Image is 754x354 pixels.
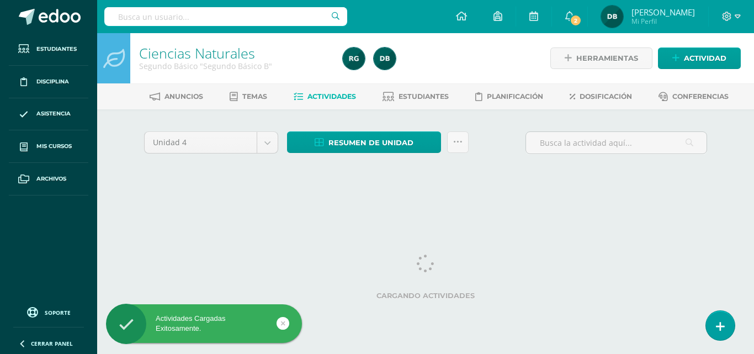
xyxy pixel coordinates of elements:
[475,88,543,105] a: Planificación
[139,44,255,62] a: Ciencias Naturales
[631,17,695,26] span: Mi Perfil
[36,175,66,183] span: Archivos
[36,45,77,54] span: Estudiantes
[139,61,330,71] div: Segundo Básico 'Segundo Básico B'
[104,7,347,26] input: Busca un usuario...
[9,33,88,66] a: Estudiantes
[307,92,356,101] span: Actividades
[9,66,88,98] a: Disciplina
[343,47,365,70] img: e044b199acd34bf570a575bac584e1d1.png
[374,47,396,70] img: 6d5ad99c5053a67dda1ca5e57dc7edce.png
[601,6,623,28] img: 6d5ad99c5053a67dda1ca5e57dc7edce.png
[13,304,84,319] a: Soporte
[144,292,707,300] label: Cargando actividades
[31,340,73,347] span: Cerrar panel
[164,92,203,101] span: Anuncios
[9,98,88,131] a: Asistencia
[36,77,69,86] span: Disciplina
[550,47,652,69] a: Herramientas
[328,133,413,153] span: Resumen de unidad
[145,132,278,153] a: Unidad 4
[242,92,267,101] span: Temas
[36,142,72,151] span: Mis cursos
[672,92,729,101] span: Conferencias
[36,109,71,118] span: Asistencia
[294,88,356,105] a: Actividades
[150,88,203,105] a: Anuncios
[580,92,632,101] span: Dosificación
[287,131,441,153] a: Resumen de unidad
[576,48,638,68] span: Herramientas
[139,45,330,61] h1: Ciencias Naturales
[230,88,267,105] a: Temas
[658,47,741,69] a: Actividad
[659,88,729,105] a: Conferencias
[570,14,582,27] span: 2
[526,132,707,154] input: Busca la actividad aquí...
[399,92,449,101] span: Estudiantes
[9,163,88,196] a: Archivos
[9,130,88,163] a: Mis cursos
[684,48,726,68] span: Actividad
[106,314,302,334] div: Actividades Cargadas Exitosamente.
[487,92,543,101] span: Planificación
[631,7,695,18] span: [PERSON_NAME]
[570,88,632,105] a: Dosificación
[153,132,248,153] span: Unidad 4
[45,309,71,316] span: Soporte
[383,88,449,105] a: Estudiantes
